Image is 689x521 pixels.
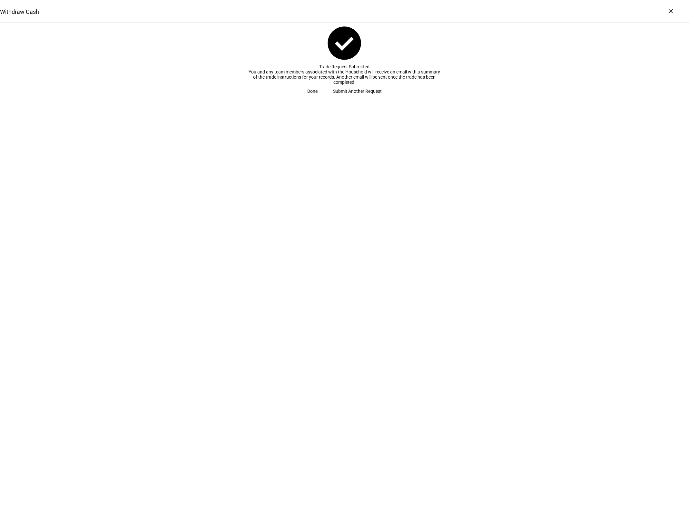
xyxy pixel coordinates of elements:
[307,85,318,98] span: Done
[666,6,676,16] div: ×
[248,64,441,69] div: Trade Request Submitted
[333,85,382,98] span: Submit Another Request
[300,85,325,98] button: Done
[325,85,389,98] button: Submit Another Request
[325,23,365,63] mat-icon: check_circle
[248,69,441,85] div: You and any team members associated with the Household will receive an email with a summary of th...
